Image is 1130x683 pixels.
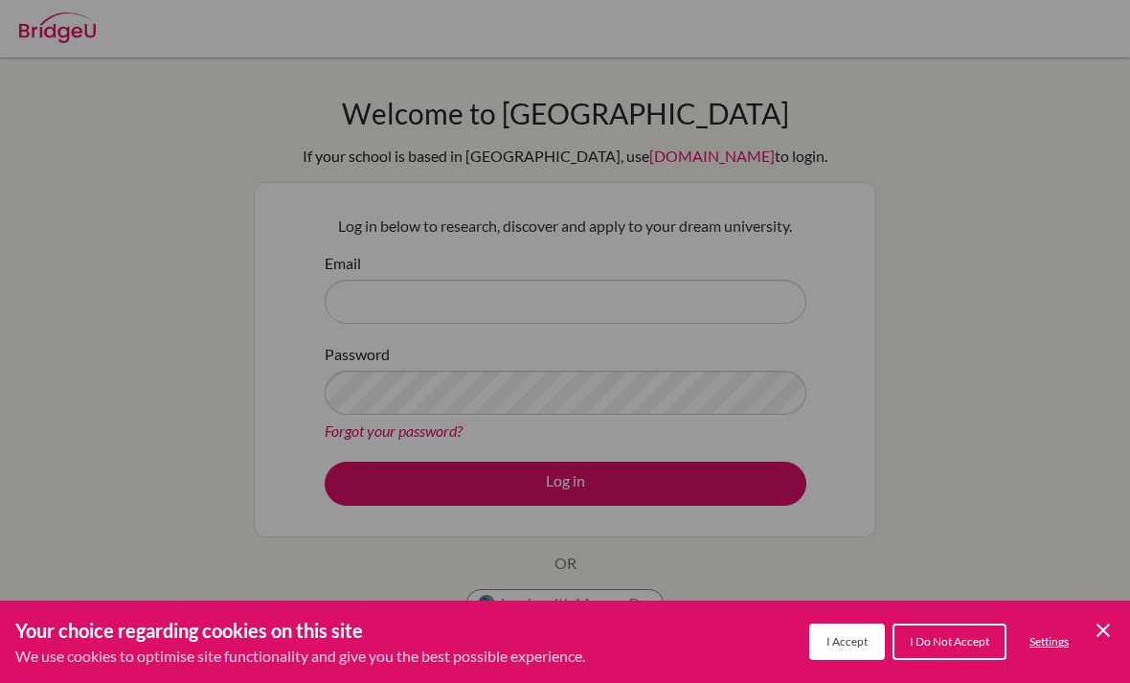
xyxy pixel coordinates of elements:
[1092,619,1115,642] button: Save and close
[826,634,868,649] span: I Accept
[893,624,1006,660] button: I Do Not Accept
[15,645,585,668] p: We use cookies to optimise site functionality and give you the best possible experience.
[1029,634,1069,649] span: Settings
[910,634,989,649] span: I Do Not Accept
[809,624,885,660] button: I Accept
[1014,626,1084,658] button: Settings
[15,616,585,645] h3: Your choice regarding cookies on this site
